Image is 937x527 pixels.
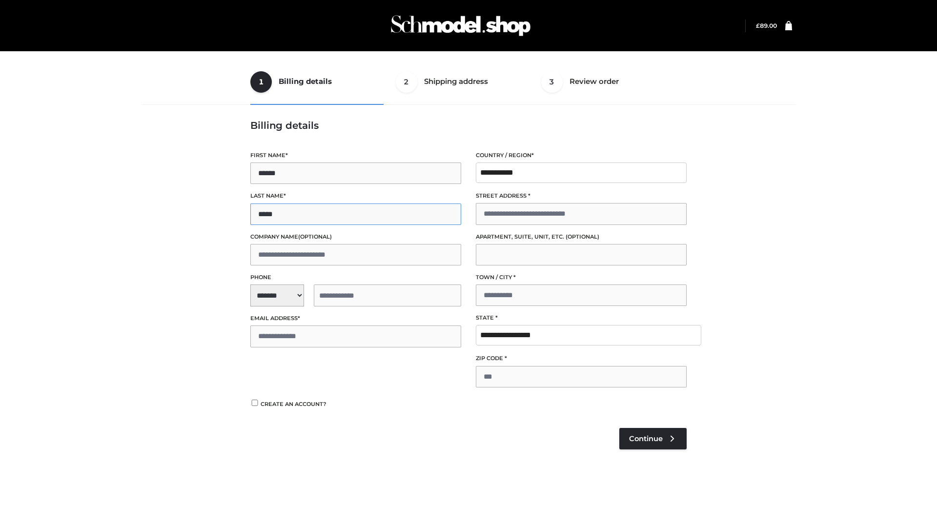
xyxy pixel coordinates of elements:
a: £89.00 [756,22,777,29]
bdi: 89.00 [756,22,777,29]
a: Continue [619,428,687,449]
label: Town / City [476,273,687,282]
span: £ [756,22,760,29]
span: (optional) [298,233,332,240]
h3: Billing details [250,120,687,131]
input: Create an account? [250,400,259,406]
label: Company name [250,232,461,242]
label: ZIP Code [476,354,687,363]
label: Apartment, suite, unit, etc. [476,232,687,242]
label: Email address [250,314,461,323]
label: Last name [250,191,461,201]
label: State [476,313,687,323]
span: Continue [629,434,663,443]
label: Country / Region [476,151,687,160]
span: Create an account? [261,401,326,407]
label: First name [250,151,461,160]
span: (optional) [566,233,599,240]
label: Street address [476,191,687,201]
label: Phone [250,273,461,282]
img: Schmodel Admin 964 [387,6,534,45]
